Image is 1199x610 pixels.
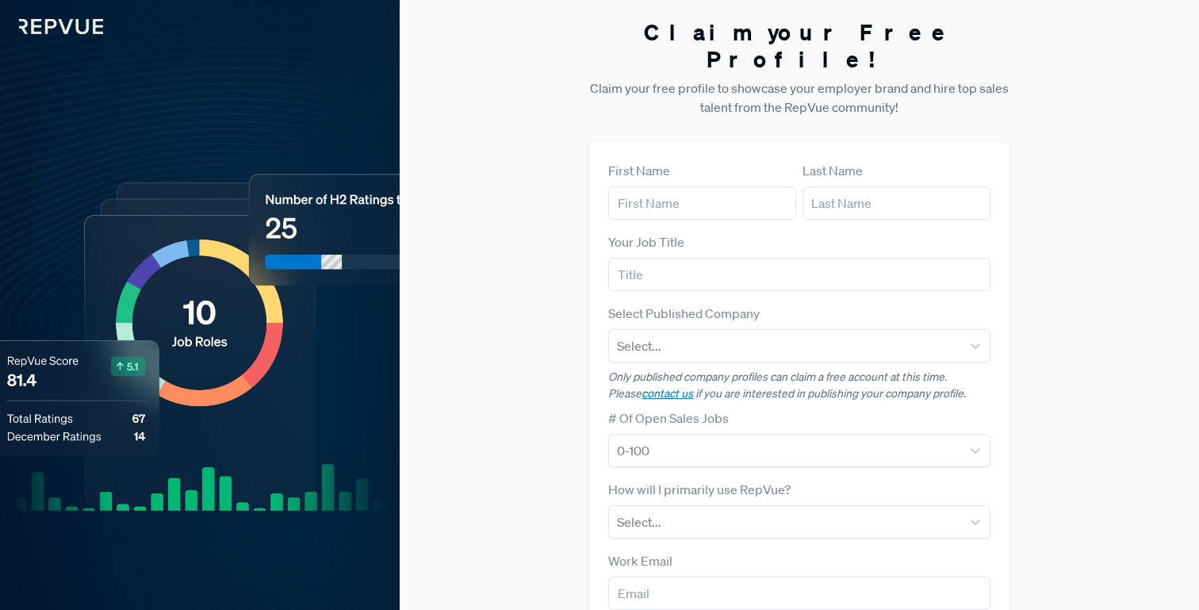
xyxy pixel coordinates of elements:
[608,258,990,291] input: Title
[589,19,1009,72] h3: Claim your Free Profile!
[642,386,693,401] a: contact us
[608,369,990,402] p: Only published company profiles can claim a free account at this time. Please if you are interest...
[608,577,990,610] input: Email
[608,186,796,220] input: First Name
[803,186,990,220] input: Last Name
[589,79,1009,117] p: Claim your free profile to showcase your employer brand and hire top sales talent from the RepVue...
[608,232,684,251] label: Your Job Title
[608,409,729,428] label: # Of Open Sales Jobs
[608,551,672,570] label: Work Email
[608,480,791,499] label: How will I primarily use RepVue?
[608,161,670,180] label: First Name
[608,304,760,323] label: Select Published Company
[803,161,863,180] label: Last Name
